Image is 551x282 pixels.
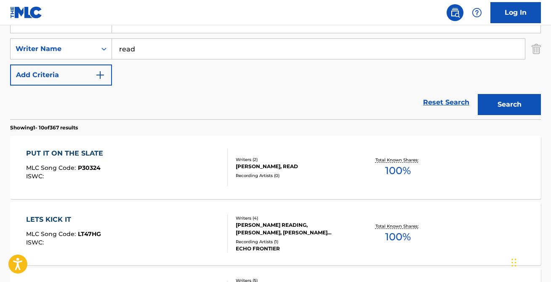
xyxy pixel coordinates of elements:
[16,44,91,54] div: Writer Name
[236,172,354,179] div: Recording Artists ( 0 )
[26,215,101,225] div: LETS KICK IT
[236,163,354,170] div: [PERSON_NAME], READ
[509,242,551,282] iframe: Chat Widget
[375,223,421,229] p: Total Known Shares:
[385,163,411,178] span: 100 %
[236,215,354,221] div: Writers ( 4 )
[10,6,43,19] img: MLC Logo
[10,12,541,119] form: Search Form
[236,239,354,245] div: Recording Artists ( 1 )
[236,245,354,252] div: ECHO FRONTIER
[472,8,482,18] img: help
[26,230,78,238] span: MLC Song Code :
[532,38,541,59] img: Delete Criterion
[450,8,460,18] img: search
[26,164,78,172] span: MLC Song Code :
[10,64,112,86] button: Add Criteria
[490,2,541,23] a: Log In
[78,164,101,172] span: P30324
[95,70,105,80] img: 9d2ae6d4665cec9f34b9.svg
[10,136,541,199] a: PUT IT ON THE SLATEMLC Song Code:P30324ISWC:Writers (2)[PERSON_NAME], READRecording Artists (0)To...
[10,124,78,132] p: Showing 1 - 10 of 367 results
[26,172,46,180] span: ISWC :
[468,4,485,21] div: Help
[375,157,421,163] p: Total Known Shares:
[236,156,354,163] div: Writers ( 2 )
[419,93,474,112] a: Reset Search
[10,202,541,265] a: LETS KICK ITMLC Song Code:LT47HGISWC:Writers (4)[PERSON_NAME] READING, [PERSON_NAME], [PERSON_NAM...
[236,221,354,236] div: [PERSON_NAME] READING, [PERSON_NAME], [PERSON_NAME] [PERSON_NAME] [PERSON_NAME]
[26,239,46,246] span: ISWC :
[78,230,101,238] span: LT47HG
[385,229,411,244] span: 100 %
[447,4,463,21] a: Public Search
[478,94,541,115] button: Search
[511,250,516,275] div: Drag
[26,148,107,158] div: PUT IT ON THE SLATE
